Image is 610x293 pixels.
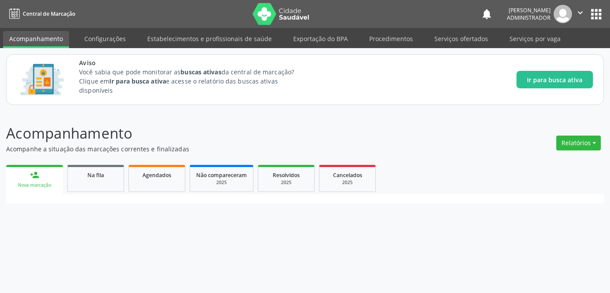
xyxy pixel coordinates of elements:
[575,8,585,17] i: 
[333,171,362,179] span: Cancelados
[23,10,75,17] span: Central de Marcação
[78,31,132,46] a: Configurações
[507,7,551,14] div: [PERSON_NAME]
[87,171,104,179] span: Na fila
[79,58,310,67] span: Aviso
[30,170,39,180] div: person_add
[264,179,308,186] div: 2025
[503,31,567,46] a: Serviços por vaga
[142,171,171,179] span: Agendados
[326,179,369,186] div: 2025
[79,67,310,95] p: Você sabia que pode monitorar as da central de marcação? Clique em e acesse o relatório das busca...
[17,60,67,99] img: Imagem de CalloutCard
[572,5,589,23] button: 
[6,7,75,21] a: Central de Marcação
[363,31,419,46] a: Procedimentos
[516,71,593,88] button: Ir para busca ativa
[12,182,57,188] div: Nova marcação
[196,179,247,186] div: 2025
[287,31,354,46] a: Exportação do BPA
[6,144,425,153] p: Acompanhe a situação das marcações correntes e finalizadas
[481,8,493,20] button: notifications
[273,171,300,179] span: Resolvidos
[180,68,221,76] strong: buscas ativas
[527,75,582,84] span: Ir para busca ativa
[428,31,494,46] a: Serviços ofertados
[6,122,425,144] p: Acompanhamento
[507,14,551,21] span: Administrador
[109,77,166,85] strong: Ir para busca ativa
[589,7,604,22] button: apps
[556,136,601,150] button: Relatórios
[141,31,278,46] a: Estabelecimentos e profissionais de saúde
[196,171,247,179] span: Não compareceram
[3,31,69,48] a: Acompanhamento
[554,5,572,23] img: img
